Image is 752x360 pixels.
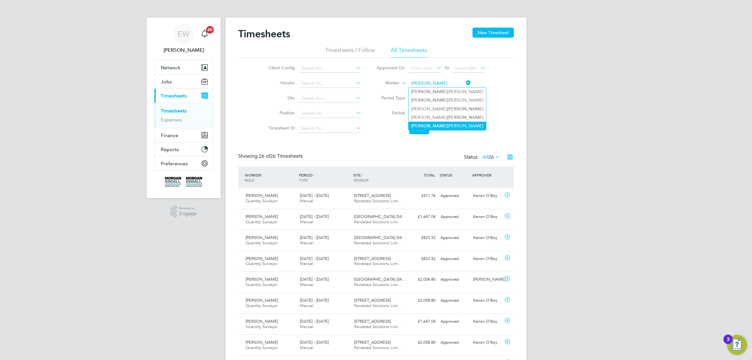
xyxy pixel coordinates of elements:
[325,46,375,58] li: Timesheets I Follow
[471,254,503,264] div: Keiron O'Boy
[447,115,483,120] b: [PERSON_NAME]
[267,65,295,71] label: Client Config
[170,206,197,218] a: Powered byEngage
[238,153,304,160] div: Showing
[154,61,213,74] button: Network
[443,64,451,72] span: To
[300,214,329,219] span: [DATE] - [DATE]
[300,193,329,198] span: [DATE] - [DATE]
[438,337,471,348] div: Approved
[371,80,399,86] label: Worker
[482,154,500,160] label: All
[361,172,362,177] span: /
[259,153,270,159] span: 26 of
[405,233,438,243] div: £823.52
[246,340,278,345] span: [PERSON_NAME]
[154,46,213,54] span: Emma Wells
[246,235,278,240] span: [PERSON_NAME]
[411,98,447,103] b: [PERSON_NAME]
[405,295,438,306] div: £2,058.80
[299,177,308,183] span: TYPE
[299,64,361,73] input: Search for...
[352,169,406,186] div: SITE
[409,79,471,88] input: Search for...
[438,316,471,327] div: Approved
[410,65,433,71] span: Select date
[161,65,180,71] span: Network
[246,345,278,350] span: Quantity Surveyor
[471,274,503,285] div: [PERSON_NAME]
[438,191,471,201] div: Approved
[300,345,313,350] span: Manual
[353,177,368,183] span: VENDOR
[161,108,187,114] a: Timesheets
[243,169,297,186] div: WORKER
[354,340,391,345] span: [STREET_ADDRESS]
[246,277,278,282] span: [PERSON_NAME]
[147,18,221,198] nav: Main navigation
[300,256,329,261] span: [DATE] - [DATE]
[424,172,435,177] span: TOTAL
[405,337,438,348] div: £2,058.80
[438,169,471,181] div: STATUS
[405,212,438,222] div: £1,647.04
[154,103,213,128] div: Timesheets
[377,95,405,101] label: Period Type
[246,319,278,324] span: [PERSON_NAME]
[409,113,486,122] li: [PERSON_NAME]
[438,274,471,285] div: Approved
[354,193,391,198] span: [STREET_ADDRESS]
[377,65,405,71] label: Approved On
[471,212,503,222] div: Keiron O'Boy
[179,206,197,211] span: Powered by
[154,142,213,156] button: Reports
[178,30,190,38] span: EW
[438,233,471,243] div: Approved
[161,79,172,85] span: Jobs
[300,277,329,282] span: [DATE] - [DATE]
[300,219,313,225] span: Manual
[354,198,402,204] span: Randstad Solutions Limi…
[246,240,278,246] span: Quantity Surveyor
[300,340,329,345] span: [DATE] - [DATE]
[300,303,313,308] span: Manual
[405,191,438,201] div: £411.76
[206,26,214,34] span: 20
[267,110,295,116] label: Position
[354,219,402,225] span: Randstad Solutions Limi…
[259,153,303,159] span: 26 Timesheets
[246,193,278,198] span: [PERSON_NAME]
[488,154,494,160] span: 26
[354,235,406,240] span: [GEOGRAPHIC_DATA] (54…
[198,24,211,44] a: 20
[391,46,427,58] li: All Timesheets
[354,277,406,282] span: [GEOGRAPHIC_DATA] (54…
[299,79,361,88] input: Search for...
[438,212,471,222] div: Approved
[267,95,295,101] label: Site
[246,219,278,225] span: Quantity Surveyor
[154,24,213,54] a: EW[PERSON_NAME]
[411,123,447,129] b: [PERSON_NAME]
[154,177,213,187] a: Go to home page
[354,324,402,329] span: Randstad Solutions Limi…
[238,28,290,40] h2: Timesheets
[261,172,262,177] span: /
[354,282,402,287] span: Randstad Solutions Limi…
[727,335,747,355] button: Open Resource Center, 3 new notifications
[354,345,402,350] span: Randstad Solutions Limi…
[161,146,179,152] span: Reports
[409,87,486,96] li: [PERSON_NAME]
[471,295,503,306] div: Keiron O'Boy
[246,256,278,261] span: [PERSON_NAME]
[246,198,278,204] span: Quantity Surveyor
[409,105,486,113] li: [PERSON_NAME]
[354,214,406,219] span: [GEOGRAPHIC_DATA] (54…
[405,274,438,285] div: £2,058.80
[300,235,329,240] span: [DATE] - [DATE]
[471,233,503,243] div: Keiron O'Boy
[438,254,471,264] div: Approved
[246,298,278,303] span: [PERSON_NAME]
[377,110,405,116] label: Period
[464,153,501,162] div: Status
